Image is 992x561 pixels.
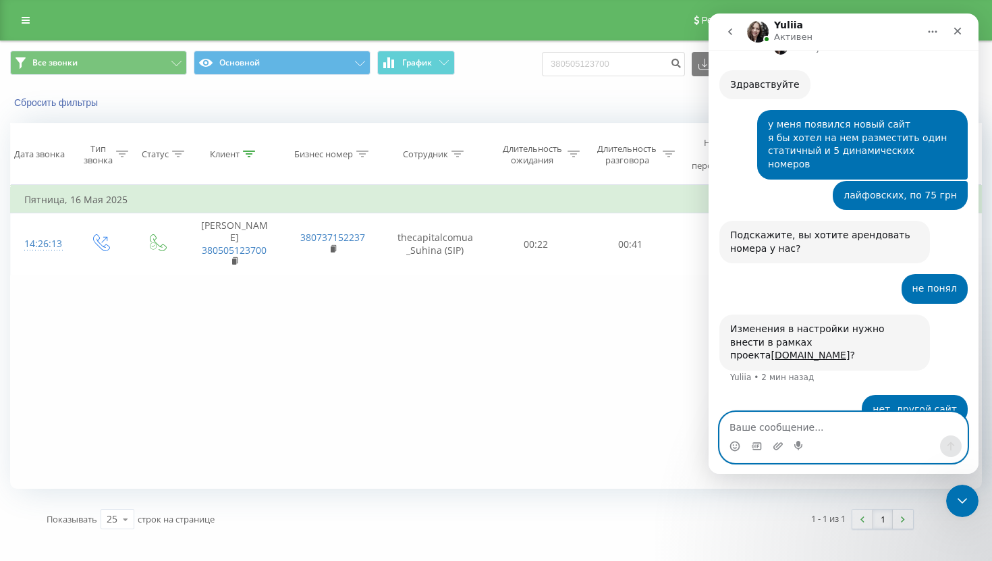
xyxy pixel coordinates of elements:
[294,149,353,160] div: Бизнес номер
[402,58,432,68] span: График
[138,513,215,525] span: строк на странице
[709,14,979,474] iframe: Intercom live chat
[24,231,57,257] div: 14:26:13
[583,213,678,275] td: 00:41
[873,510,893,529] a: 1
[202,244,267,257] a: 380505123700
[47,513,97,525] span: Показывать
[14,149,65,160] div: Дата звонка
[10,97,105,109] button: Сбросить фильтры
[377,51,455,75] button: График
[595,143,659,166] div: Длительность разговора
[300,231,365,244] a: 380737152237
[701,15,812,26] span: Реферальная программа
[210,149,240,160] div: Клиент
[488,213,582,275] td: 00:22
[185,213,283,275] td: [PERSON_NAME]
[194,51,370,75] button: Основной
[690,137,758,171] div: Название схемы переадресации
[11,186,982,213] td: Пятница, 16 Мая 2025
[811,512,846,525] div: 1 - 1 из 1
[501,143,565,166] div: Длительность ожидания
[542,52,685,76] input: Поиск по номеру
[10,51,187,75] button: Все звонки
[107,512,117,526] div: 25
[32,57,78,68] span: Все звонки
[403,149,448,160] div: Сотрудник
[946,485,979,517] iframe: Intercom live chat
[692,52,765,76] button: Экспорт
[382,213,488,275] td: thecapitalcomua_Suhina (SIP)
[83,143,113,166] div: Тип звонка
[142,149,169,160] div: Статус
